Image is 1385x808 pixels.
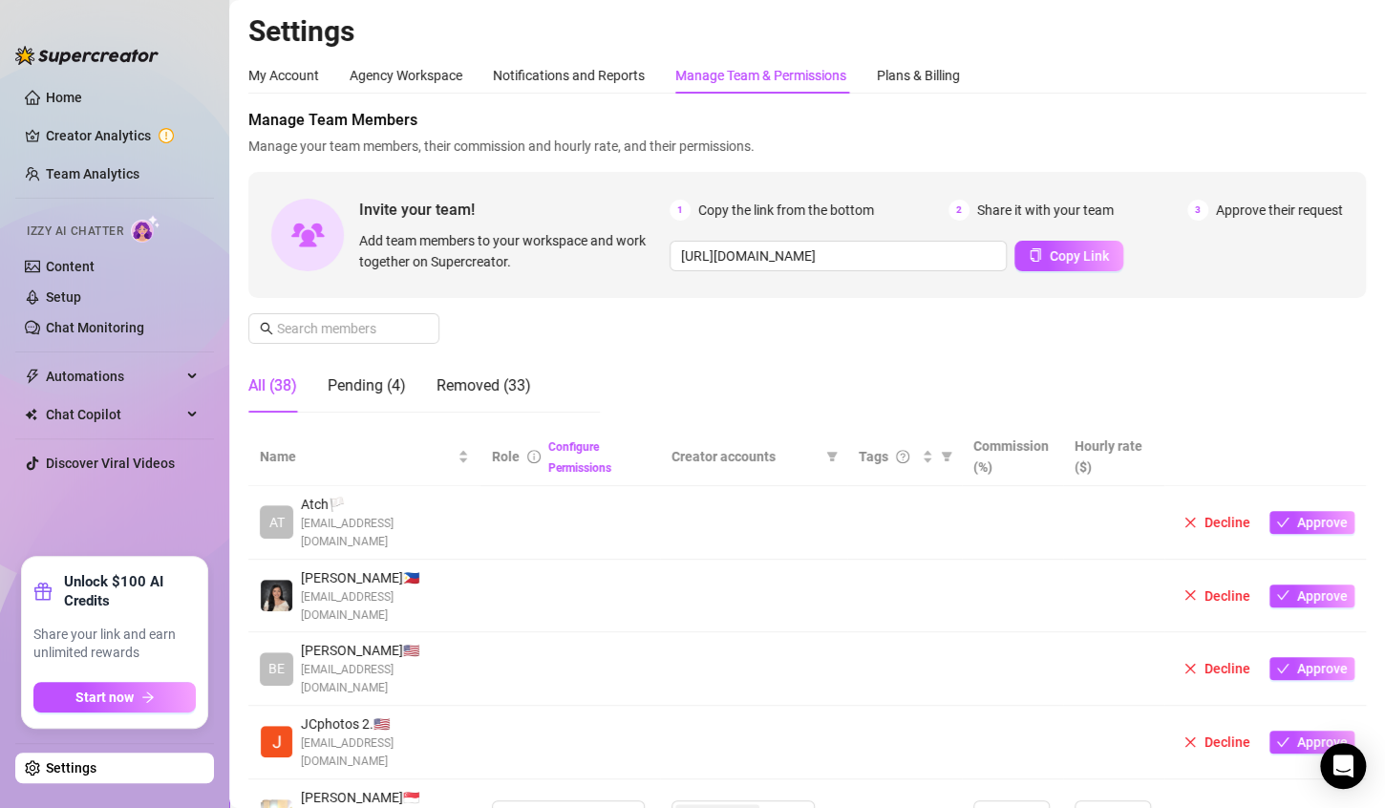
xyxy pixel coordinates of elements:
input: Search members [277,318,413,339]
a: Team Analytics [46,166,139,181]
span: Share your link and earn unlimited rewards [33,626,196,663]
div: Removed (33) [437,374,531,397]
span: Manage Team Members [248,109,1366,132]
span: Approve [1297,588,1348,604]
a: Settings [46,760,96,776]
span: Atch 🏳️ [301,494,469,515]
span: 3 [1187,200,1208,221]
div: Open Intercom Messenger [1320,743,1366,789]
span: Approve [1297,661,1348,676]
strong: Unlock $100 AI Credits [64,572,196,610]
span: Decline [1204,588,1250,604]
span: Copy the link from the bottom [698,200,874,221]
span: [PERSON_NAME] 🇵🇭 [301,567,469,588]
span: check [1276,735,1289,749]
span: JCphotos 2. 🇺🇸 [301,713,469,734]
span: arrow-right [141,691,155,704]
a: Discover Viral Videos [46,456,175,471]
img: Justine Bairan [261,580,292,611]
button: Approve [1269,585,1354,607]
span: filter [822,442,842,471]
span: AT [269,512,285,533]
span: Manage your team members, their commission and hourly rate, and their permissions. [248,136,1366,157]
span: Approve [1297,515,1348,530]
div: Manage Team & Permissions [675,65,846,86]
th: Commission (%) [962,428,1063,486]
span: Start now [75,690,134,705]
div: All (38) [248,374,297,397]
span: [PERSON_NAME] 🇺🇸 [301,640,469,661]
button: Decline [1176,511,1258,534]
a: Home [46,90,82,105]
span: close [1183,662,1197,675]
span: check [1276,662,1289,675]
span: Name [260,446,454,467]
img: logo-BBDzfeDw.svg [15,46,159,65]
span: Invite your team! [359,198,670,222]
span: close [1183,588,1197,602]
span: Role [492,449,520,464]
span: filter [937,442,956,471]
a: Content [46,259,95,274]
button: Approve [1269,731,1354,754]
div: Plans & Billing [877,65,960,86]
div: Notifications and Reports [493,65,645,86]
img: Chat Copilot [25,408,37,421]
span: 2 [948,200,969,221]
div: Agency Workspace [350,65,462,86]
div: Pending (4) [328,374,406,397]
div: My Account [248,65,319,86]
img: JCphotos 2020 [261,726,292,757]
span: filter [826,451,838,462]
span: Automations [46,361,181,392]
th: Name [248,428,480,486]
span: 1 [670,200,691,221]
button: Decline [1176,585,1258,607]
img: AI Chatter [131,215,160,243]
a: Creator Analytics exclamation-circle [46,120,199,151]
button: Approve [1269,657,1354,680]
span: Copy Link [1050,248,1109,264]
span: Decline [1204,734,1250,750]
span: copy [1029,248,1042,262]
span: Approve their request [1216,200,1343,221]
span: [EMAIL_ADDRESS][DOMAIN_NAME] [301,661,469,697]
span: Chat Copilot [46,399,181,430]
span: Decline [1204,515,1250,530]
span: close [1183,516,1197,529]
span: close [1183,735,1197,749]
span: filter [941,451,952,462]
span: thunderbolt [25,369,40,384]
span: check [1276,516,1289,529]
button: Copy Link [1014,241,1123,271]
span: [EMAIL_ADDRESS][DOMAIN_NAME] [301,734,469,771]
a: Chat Monitoring [46,320,144,335]
span: check [1276,588,1289,602]
span: Share it with your team [977,200,1114,221]
span: [EMAIL_ADDRESS][DOMAIN_NAME] [301,588,469,625]
span: BE [268,658,285,679]
th: Hourly rate ($) [1063,428,1164,486]
button: Decline [1176,657,1258,680]
span: Izzy AI Chatter [27,223,123,241]
span: [EMAIL_ADDRESS][DOMAIN_NAME] [301,515,469,551]
a: Setup [46,289,81,305]
span: Creator accounts [671,446,819,467]
h2: Settings [248,13,1366,50]
span: Tags [859,446,888,467]
span: Add team members to your workspace and work together on Supercreator. [359,230,662,272]
span: Approve [1297,734,1348,750]
span: [PERSON_NAME] 🇸🇬 [301,787,469,808]
span: question-circle [896,450,909,463]
span: gift [33,582,53,601]
span: info-circle [527,450,541,463]
span: search [260,322,273,335]
button: Start nowarrow-right [33,682,196,712]
button: Approve [1269,511,1354,534]
span: Decline [1204,661,1250,676]
a: Configure Permissions [548,440,611,475]
button: Decline [1176,731,1258,754]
